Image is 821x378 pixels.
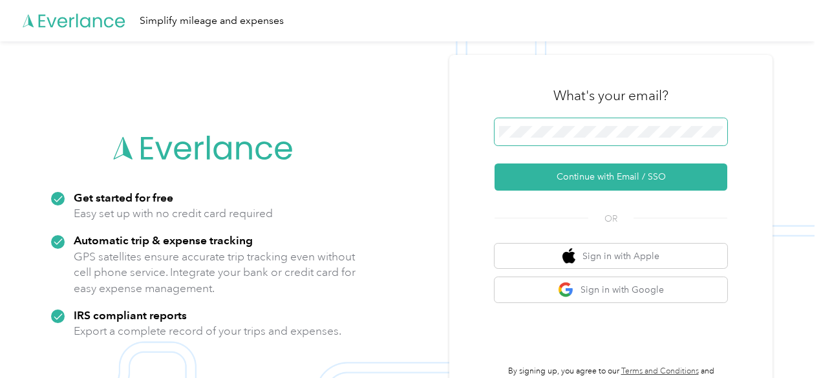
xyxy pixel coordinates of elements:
[553,87,668,105] h3: What's your email?
[588,212,634,226] span: OR
[74,233,253,247] strong: Automatic trip & expense tracking
[140,13,284,29] div: Simplify mileage and expenses
[74,249,356,297] p: GPS satellites ensure accurate trip tracking even without cell phone service. Integrate your bank...
[621,366,699,376] a: Terms and Conditions
[495,244,727,269] button: apple logoSign in with Apple
[495,277,727,302] button: google logoSign in with Google
[74,191,173,204] strong: Get started for free
[562,248,575,264] img: apple logo
[74,308,187,322] strong: IRS compliant reports
[74,323,341,339] p: Export a complete record of your trips and expenses.
[495,163,727,191] button: Continue with Email / SSO
[74,205,273,222] p: Easy set up with no credit card required
[558,282,574,298] img: google logo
